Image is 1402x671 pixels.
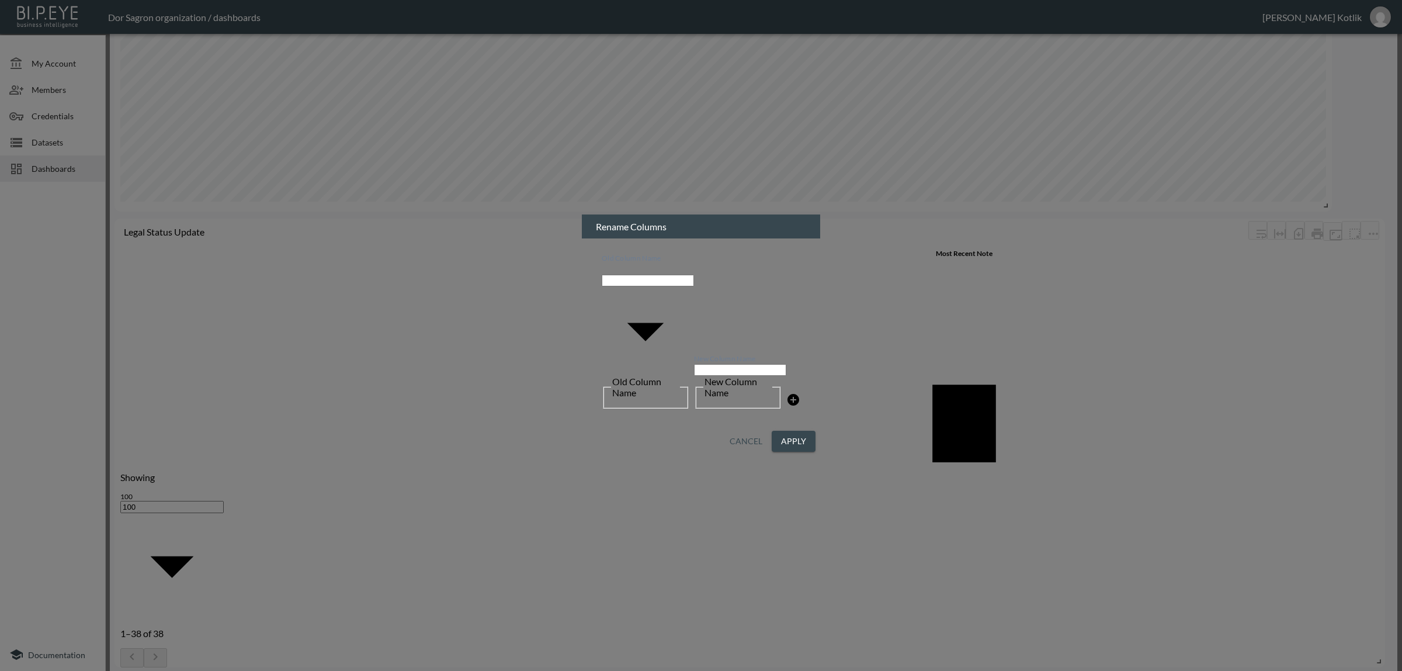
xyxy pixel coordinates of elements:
h2: Rename Columns [582,215,820,239]
span: New Column Name [705,376,757,398]
button: Apply [772,431,815,452]
span: Old Column Name [612,376,661,398]
label: New Column Name [694,354,756,363]
label: Old Column Name [602,254,661,262]
button: Cancel [725,431,767,452]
